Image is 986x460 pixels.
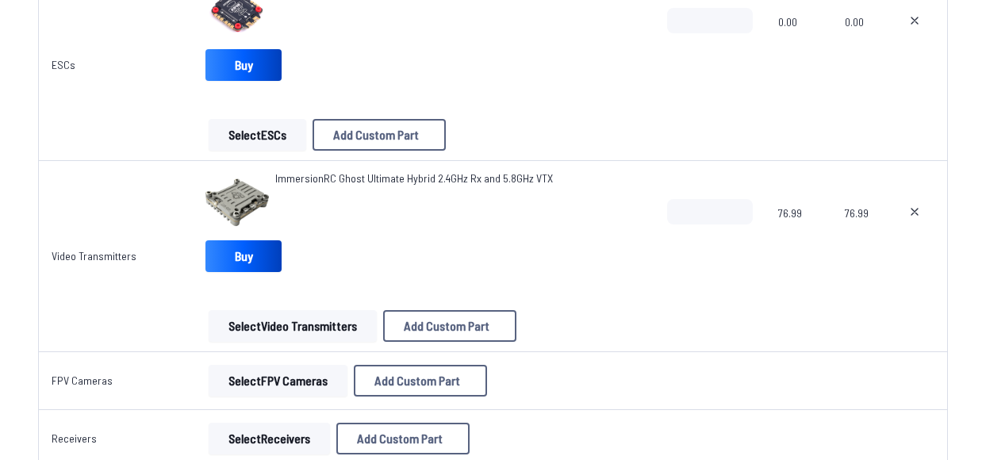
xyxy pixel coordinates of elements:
[205,310,380,342] a: SelectVideo Transmitters
[845,8,869,84] span: 0.00
[205,171,269,234] img: image
[209,119,306,151] button: SelectESCs
[313,119,446,151] button: Add Custom Part
[205,240,282,272] a: Buy
[52,58,75,71] a: ESCs
[357,432,443,445] span: Add Custom Part
[845,199,869,275] span: 76.99
[205,365,351,397] a: SelectFPV Cameras
[52,249,136,263] a: Video Transmitters
[354,365,487,397] button: Add Custom Part
[209,423,330,454] button: SelectReceivers
[383,310,516,342] button: Add Custom Part
[333,128,419,141] span: Add Custom Part
[404,320,489,332] span: Add Custom Part
[209,365,347,397] button: SelectFPV Cameras
[336,423,470,454] button: Add Custom Part
[205,119,309,151] a: SelectESCs
[275,171,553,185] span: ImmersionRC Ghost Ultimate Hybrid 2.4GHz Rx and 5.8GHz VTX
[374,374,460,387] span: Add Custom Part
[205,423,333,454] a: SelectReceivers
[778,8,819,84] span: 0.00
[209,310,377,342] button: SelectVideo Transmitters
[778,199,819,275] span: 76.99
[205,49,282,81] a: Buy
[275,171,553,186] a: ImmersionRC Ghost Ultimate Hybrid 2.4GHz Rx and 5.8GHz VTX
[52,374,113,387] a: FPV Cameras
[52,431,97,445] a: Receivers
